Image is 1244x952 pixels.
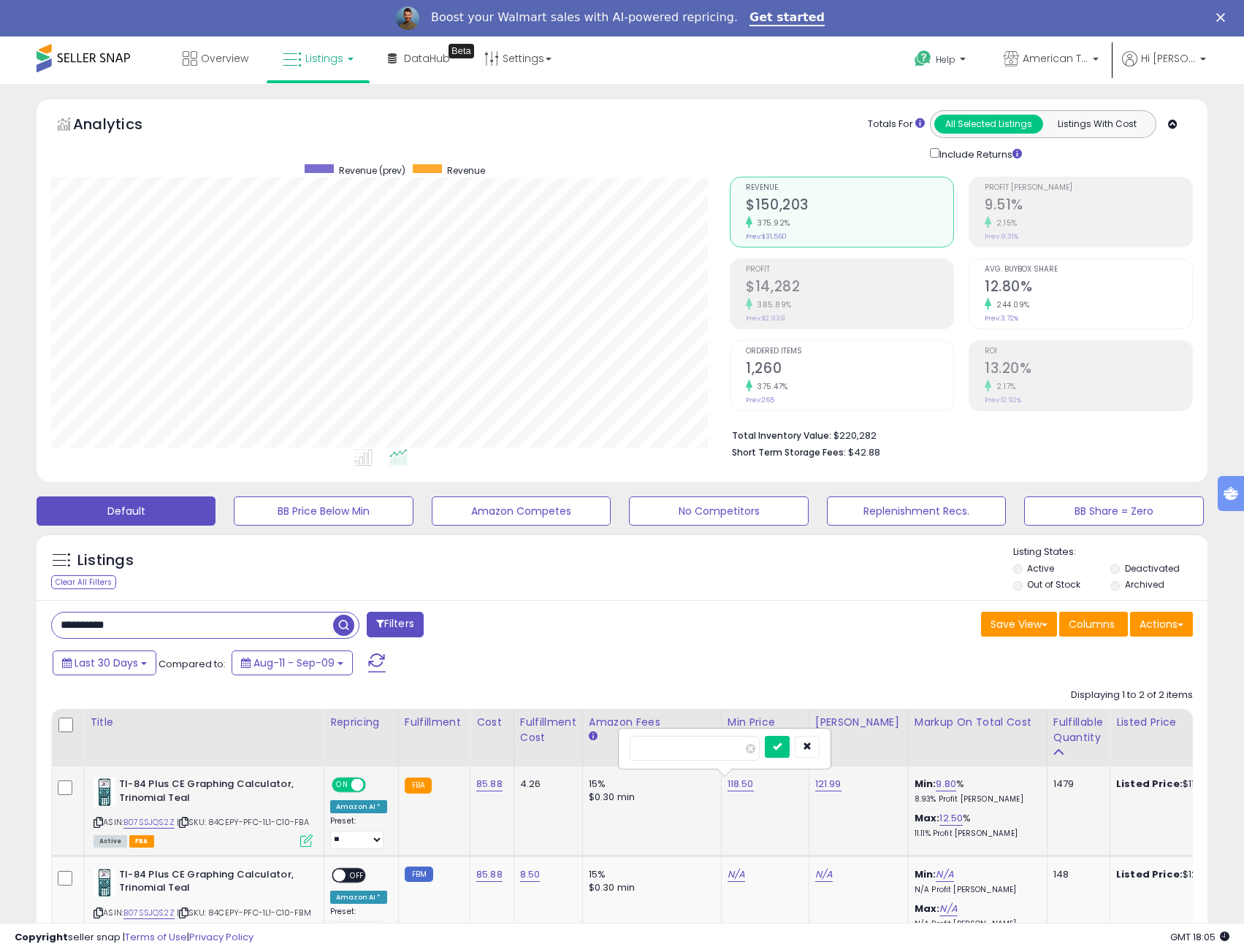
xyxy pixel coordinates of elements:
a: Settings [473,37,562,80]
span: Listings [305,51,343,66]
b: Max: [915,902,940,915]
div: $0.30 min [589,881,710,894]
div: 15% [589,868,710,881]
a: Get started [749,10,825,26]
button: Default [37,496,215,526]
img: 41-OOsHrsKL._SL40_.jpg [94,868,115,897]
a: N/A [728,867,745,882]
a: B07SSJQS2Z [123,816,175,829]
a: 8.50 [520,867,541,882]
div: Boost your Walmart sales with AI-powered repricing. [431,10,738,25]
div: 4.26 [520,778,571,791]
a: N/A [939,902,957,916]
div: Displaying 1 to 2 of 2 items [1071,688,1193,702]
span: Revenue [447,164,485,177]
div: 15% [589,778,710,791]
div: Fulfillment [405,715,464,730]
h5: Analytics [73,114,171,138]
span: All listings currently available for purchase on Amazon [94,835,127,848]
span: FBA [129,835,154,848]
h2: $14,282 [746,278,953,298]
h2: 9.51% [985,196,1192,216]
span: OFF [364,779,387,791]
div: Fulfillable Quantity [1053,715,1104,745]
h2: 1,260 [746,360,953,380]
button: Filters [367,612,424,637]
b: Max: [915,811,940,825]
div: Markup on Total Cost [915,715,1041,730]
span: | SKU: 84CEPY-PFC-1L1-C10-FBM [177,907,311,918]
p: N/A Profit [PERSON_NAME] [915,885,1036,895]
div: % [915,778,1036,805]
b: TI-84 Plus CE Graphing Calculator, Trinomial Teal [119,778,297,808]
a: Privacy Policy [189,930,253,944]
button: Amazon Competes [432,496,611,526]
small: FBM [405,867,433,882]
div: ASIN: [94,778,313,845]
a: 85.88 [476,777,503,791]
label: Archived [1125,578,1164,591]
div: Min Price [728,715,803,730]
a: 9.80 [936,777,956,791]
small: Prev: $2,939 [746,314,785,323]
a: N/A [815,867,833,882]
div: Amazon AI * [330,891,387,904]
button: Replenishment Recs. [827,496,1006,526]
span: Ordered Items [746,348,953,356]
button: Columns [1059,612,1128,637]
span: Profit [PERSON_NAME] [985,184,1192,192]
span: Overview [201,51,248,66]
p: Listing States: [1013,545,1207,559]
span: Hi [PERSON_NAME] [1141,51,1196,66]
div: $0.30 min [589,791,710,804]
small: Prev: 265 [746,396,774,404]
div: ASIN: [94,868,313,936]
span: Help [936,53,955,66]
span: Aug-11 - Sep-09 [253,656,335,670]
span: OFF [346,869,369,881]
div: Preset: [330,816,387,849]
button: Actions [1130,612,1193,637]
small: 2.17% [991,381,1016,392]
span: American Telecom Headquarters [1023,51,1088,66]
h2: $150,203 [746,196,953,216]
button: Save View [981,612,1057,637]
span: ROI [985,348,1192,356]
p: 11.11% Profit [PERSON_NAME] [915,829,1036,839]
b: Listed Price: [1116,867,1183,881]
label: Active [1027,562,1054,575]
a: American Telecom Headquarters [993,37,1110,84]
span: Revenue (prev) [339,164,405,177]
div: 148 [1053,868,1099,881]
div: Clear All Filters [51,575,116,589]
a: 85.88 [476,867,503,882]
button: Last 30 Days [53,650,156,675]
span: Columns [1069,617,1115,632]
h5: Listings [77,550,134,571]
label: Out of Stock [1027,578,1080,591]
button: All Selected Listings [934,115,1043,134]
span: Last 30 Days [75,656,138,670]
div: Include Returns [919,145,1039,162]
b: Min: [915,777,936,791]
small: FBA [405,778,432,794]
a: 121.99 [815,777,842,791]
p: N/A Profit [PERSON_NAME] [915,919,1036,929]
div: Cost [476,715,508,730]
div: Fulfillment Cost [520,715,576,745]
small: Prev: 9.31% [985,232,1018,241]
label: Deactivated [1125,562,1180,575]
small: 385.89% [752,299,792,310]
span: $42.88 [848,445,880,459]
strong: Copyright [15,930,68,944]
div: Amazon AI * [330,800,387,813]
div: Title [90,715,318,730]
div: Listed Price [1116,715,1243,730]
a: Help [903,39,980,84]
span: | SKU: 84CEPY-PFC-1L1-C10-FBA [177,816,309,828]
div: Repricing [330,715,392,730]
li: $220,282 [732,426,1182,443]
h2: 13.20% [985,360,1192,380]
div: Tooltip anchor [449,44,474,58]
div: Totals For [868,118,925,131]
